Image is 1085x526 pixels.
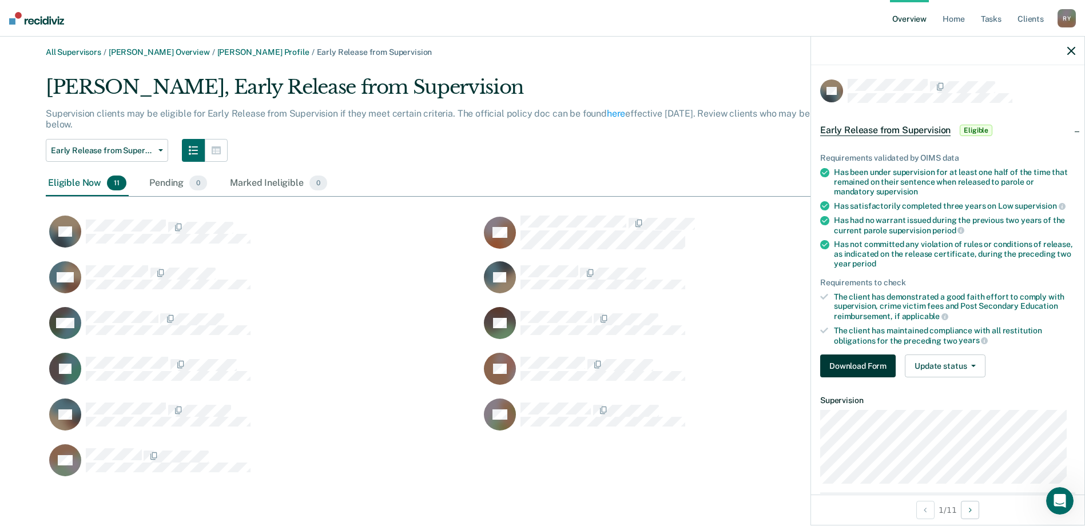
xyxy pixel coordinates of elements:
button: Download Form [820,354,896,377]
button: Previous Opportunity [916,501,935,519]
a: All Supervisors [46,47,101,57]
div: Has had no warrant issued during the previous two years of the current parole supervision [834,216,1075,235]
span: Early Release from Supervision [317,47,432,57]
span: / [309,47,317,57]
div: CaseloadOpportunityCell-03378320 [46,261,480,306]
span: / [210,47,217,57]
div: R Y [1058,9,1076,27]
div: 1 / 11 [811,495,1084,525]
div: CaseloadOpportunityCell-04848082 [46,352,480,398]
div: CaseloadOpportunityCell-07832943 [480,398,915,444]
div: CaseloadOpportunityCell-03902368 [480,261,915,306]
div: CaseloadOpportunityCell-04475813 [480,306,915,352]
div: CaseloadOpportunityCell-06978216 [46,398,480,444]
div: Pending [147,171,209,196]
span: years [959,336,988,345]
span: period [932,226,964,235]
div: CaseloadOpportunityCell-03349693 [480,215,915,261]
img: Recidiviz [9,12,64,25]
div: Has not committed any violation of rules or conditions of release, as indicated on the release ce... [834,240,1075,268]
div: Early Release from SupervisionEligible [811,112,1084,149]
a: Navigate to form link [820,354,900,377]
a: [PERSON_NAME] Profile [217,47,309,57]
p: Supervision clients may be eligible for Early Release from Supervision if they meet certain crite... [46,108,843,130]
a: [PERSON_NAME] Overview [109,47,210,57]
div: Requirements to check [820,278,1075,288]
span: 0 [309,176,327,190]
span: 11 [107,176,126,190]
div: Marked Ineligible [228,171,329,196]
a: here [607,108,625,119]
button: Update status [905,354,985,377]
button: Next Opportunity [961,501,979,519]
div: CaseloadOpportunityCell-07977532 [46,444,480,489]
dt: Supervision [820,396,1075,405]
div: The client has demonstrated a good faith effort to comply with supervision, crime victim fees and... [834,292,1075,321]
iframe: Intercom live chat [1046,487,1074,515]
div: Has satisfactorily completed three years on Low [834,201,1075,211]
span: 0 [189,176,207,190]
div: CaseloadOpportunityCell-02962324 [46,215,480,261]
div: CaseloadOpportunityCell-06546942 [480,352,915,398]
span: period [852,259,876,268]
div: CaseloadOpportunityCell-04281447 [46,306,480,352]
div: Requirements validated by OIMS data [820,153,1075,163]
span: / [101,47,109,57]
span: applicable [902,312,948,321]
div: Has been under supervision for at least one half of the time that remained on their sentence when... [834,168,1075,196]
span: supervision [1015,201,1065,210]
div: [PERSON_NAME], Early Release from Supervision [46,75,860,108]
span: supervision [876,187,918,196]
span: Early Release from Supervision [51,146,154,156]
span: Eligible [960,125,992,136]
div: Eligible Now [46,171,129,196]
div: The client has maintained compliance with all restitution obligations for the preceding two [834,326,1075,345]
span: Early Release from Supervision [820,125,951,136]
